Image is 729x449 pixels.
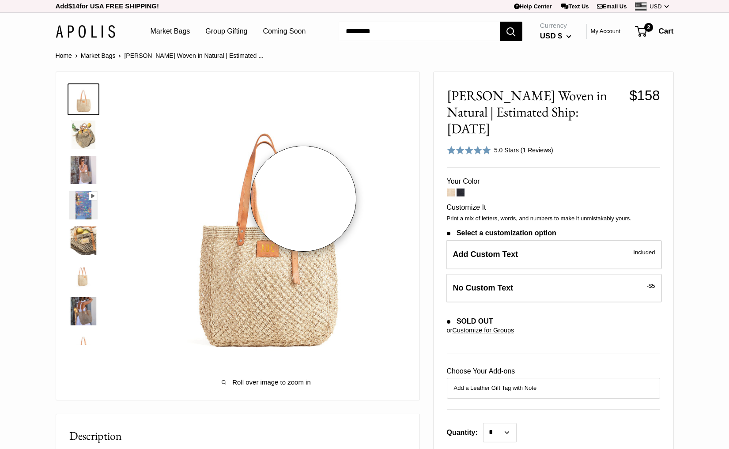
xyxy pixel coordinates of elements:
[339,22,500,41] input: Search...
[69,85,98,113] img: Mercado Woven in Natural | Estimated Ship: Oct. 19th
[540,29,571,43] button: USD $
[494,145,553,155] div: 5.0 Stars (1 Reviews)
[597,3,627,10] a: Email Us
[68,83,99,115] a: Mercado Woven in Natural | Estimated Ship: Oct. 19th
[453,250,518,259] span: Add Custom Text
[447,201,660,214] div: Customize It
[127,376,406,389] span: Roll over image to zoom in
[68,154,99,186] a: Mercado Woven in Natural | Estimated Ship: Oct. 19th
[540,19,571,32] span: Currency
[630,88,660,103] span: $158
[514,3,552,10] a: Help Center
[650,3,661,10] span: USD
[127,85,406,365] img: Mercado Woven in Natural | Estimated Ship: Oct. 19th
[636,24,674,38] a: 2 Cart
[151,25,190,38] a: Market Bags
[68,189,99,221] a: Mercado Woven in Natural | Estimated Ship: Oct. 19th
[205,25,247,38] a: Group Gifting
[447,324,514,336] div: or
[68,225,99,257] a: Mercado Woven in Natural | Estimated Ship: Oct. 19th
[447,229,556,237] span: Select a customization option
[68,331,99,362] a: Mercado Woven in Natural | Estimated Ship: Oct. 19th
[68,295,99,327] a: Mercado Woven in Natural | Estimated Ship: Oct. 19th
[56,50,264,61] nav: Breadcrumb
[591,26,620,37] a: My Account
[69,262,98,290] img: Mercado Woven in Natural | Estimated Ship: Oct. 19th
[647,281,655,291] span: -
[658,27,673,35] span: Cart
[68,260,99,292] a: Mercado Woven in Natural | Estimated Ship: Oct. 19th
[447,214,660,223] p: Print a mix of letters, words, and numbers to make it unmistakably yours.
[68,2,79,10] span: $14
[447,420,483,442] label: Quantity:
[500,22,522,41] button: Search
[447,143,553,156] div: 5.0 Stars (1 Reviews)
[124,52,263,59] span: [PERSON_NAME] Woven in Natural | Estimated ...
[447,365,660,398] div: Choose Your Add-ons
[447,175,660,188] div: Your Color
[454,383,653,393] button: Add a Leather Gift Tag with Note
[69,226,98,255] img: Mercado Woven in Natural | Estimated Ship: Oct. 19th
[263,25,306,38] a: Coming Soon
[452,327,514,334] a: Customize for Groups
[633,247,655,258] span: Included
[7,415,94,442] iframe: Sign Up via Text for Offers
[644,23,653,32] span: 2
[446,274,662,303] label: Leave Blank
[81,52,116,59] a: Market Bags
[69,427,406,445] h2: Description
[69,332,98,361] img: Mercado Woven in Natural | Estimated Ship: Oct. 19th
[649,283,655,289] span: $5
[446,240,662,269] label: Add Custom Text
[56,52,72,59] a: Home
[453,283,514,292] span: No Custom Text
[56,25,115,38] img: Apolis
[69,297,98,325] img: Mercado Woven in Natural | Estimated Ship: Oct. 19th
[69,121,98,149] img: Mercado Woven in Natural | Estimated Ship: Oct. 19th
[69,191,98,219] img: Mercado Woven in Natural | Estimated Ship: Oct. 19th
[561,3,589,10] a: Text Us
[447,317,493,325] span: SOLD OUT
[447,87,623,137] span: [PERSON_NAME] Woven in Natural | Estimated Ship: [DATE]
[68,119,99,151] a: Mercado Woven in Natural | Estimated Ship: Oct. 19th
[540,32,562,40] span: USD $
[69,156,98,184] img: Mercado Woven in Natural | Estimated Ship: Oct. 19th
